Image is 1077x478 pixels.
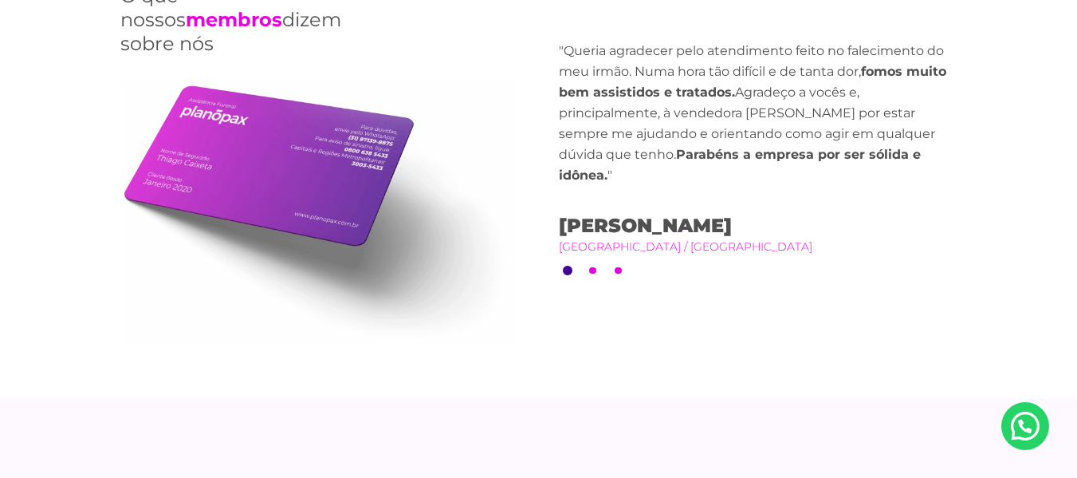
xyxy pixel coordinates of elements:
[120,80,519,345] img: card
[559,41,957,186] p: "Queria agradecer pelo atendimento feito no falecimento do meu irmão. Numa hora tão difícil e de ...
[559,147,921,183] strong: Parabéns a empresa por ser sólida e idônea.
[559,238,957,255] small: [GEOGRAPHIC_DATA] / [GEOGRAPHIC_DATA]
[559,214,957,238] span: [PERSON_NAME]
[589,267,596,275] button: 2 of 3
[615,267,622,275] button: 3 of 3
[563,266,572,275] button: 1 of 3
[186,8,282,31] strong: membros
[1001,402,1049,450] a: Nosso Whatsapp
